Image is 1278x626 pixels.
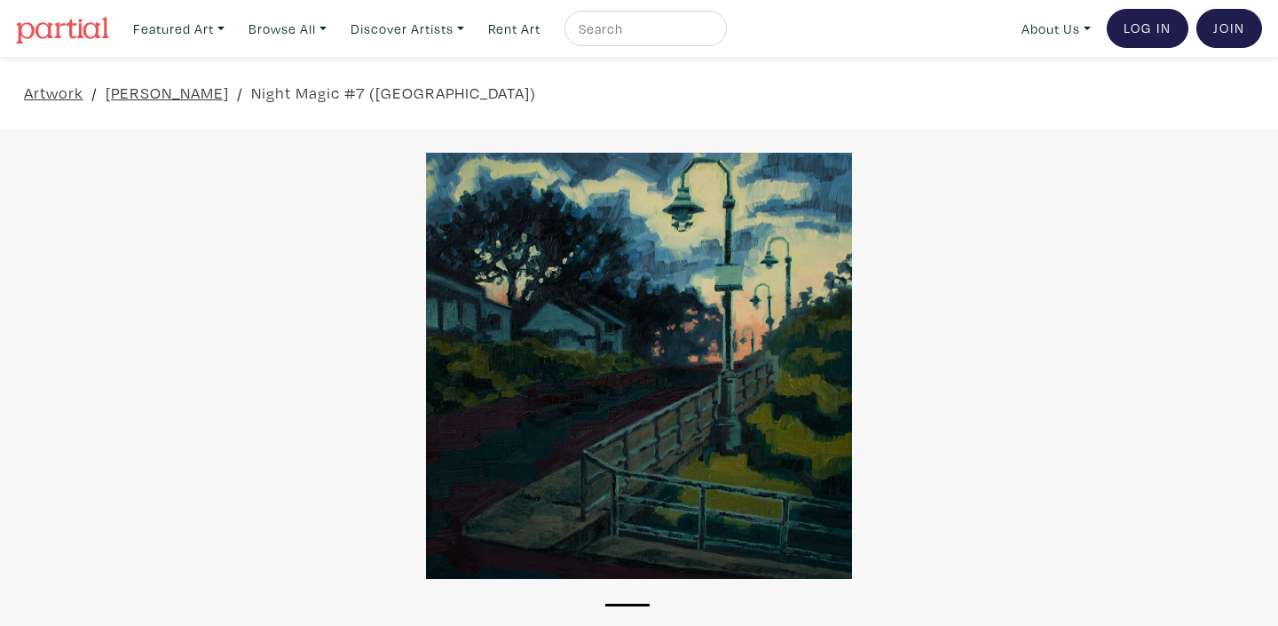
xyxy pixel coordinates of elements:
a: Browse All [241,11,335,47]
button: 1 of 1 [605,604,650,606]
a: Rent Art [480,11,548,47]
a: Discover Artists [343,11,472,47]
a: Artwork [24,81,83,105]
a: [PERSON_NAME] [106,81,229,105]
a: About Us [1014,11,1099,47]
a: Join [1196,9,1262,48]
a: Log In [1107,9,1188,48]
span: / [237,81,243,105]
a: Featured Art [125,11,233,47]
a: Night Magic #7 ([GEOGRAPHIC_DATA]) [251,81,536,105]
input: Search [577,18,710,40]
span: / [91,81,98,105]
